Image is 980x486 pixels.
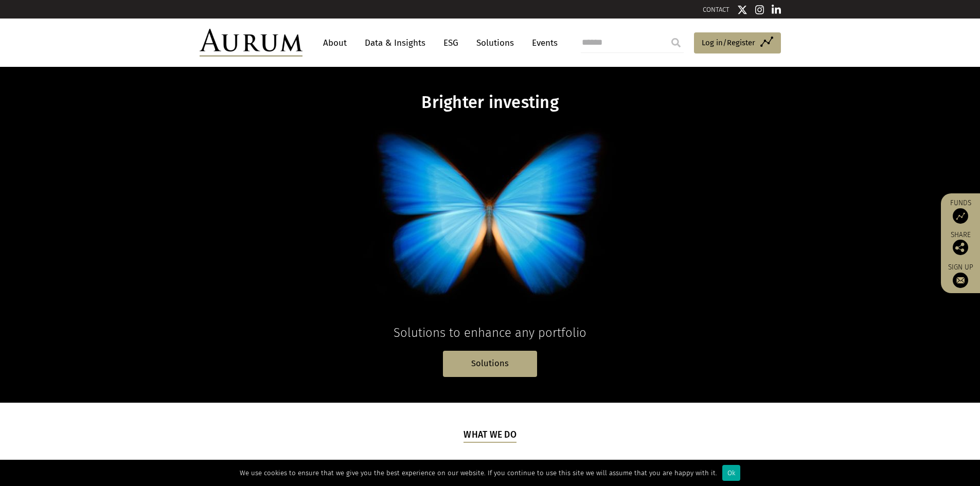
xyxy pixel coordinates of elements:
[953,240,968,255] img: Share this post
[702,37,755,49] span: Log in/Register
[703,6,729,13] a: CONTACT
[946,199,975,224] a: Funds
[953,208,968,224] img: Access Funds
[953,273,968,288] img: Sign up to our newsletter
[527,33,558,52] a: Events
[200,29,302,57] img: Aurum
[394,326,586,340] span: Solutions to enhance any portfolio
[318,33,352,52] a: About
[360,33,431,52] a: Data & Insights
[946,231,975,255] div: Share
[443,351,537,377] a: Solutions
[438,33,464,52] a: ESG
[737,5,747,15] img: Twitter icon
[755,5,764,15] img: Instagram icon
[471,33,519,52] a: Solutions
[722,465,740,481] div: Ok
[666,32,686,53] input: Submit
[772,5,781,15] img: Linkedin icon
[464,428,516,443] h5: What we do
[946,263,975,288] a: Sign up
[694,32,781,54] a: Log in/Register
[292,93,689,113] h1: Brighter investing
